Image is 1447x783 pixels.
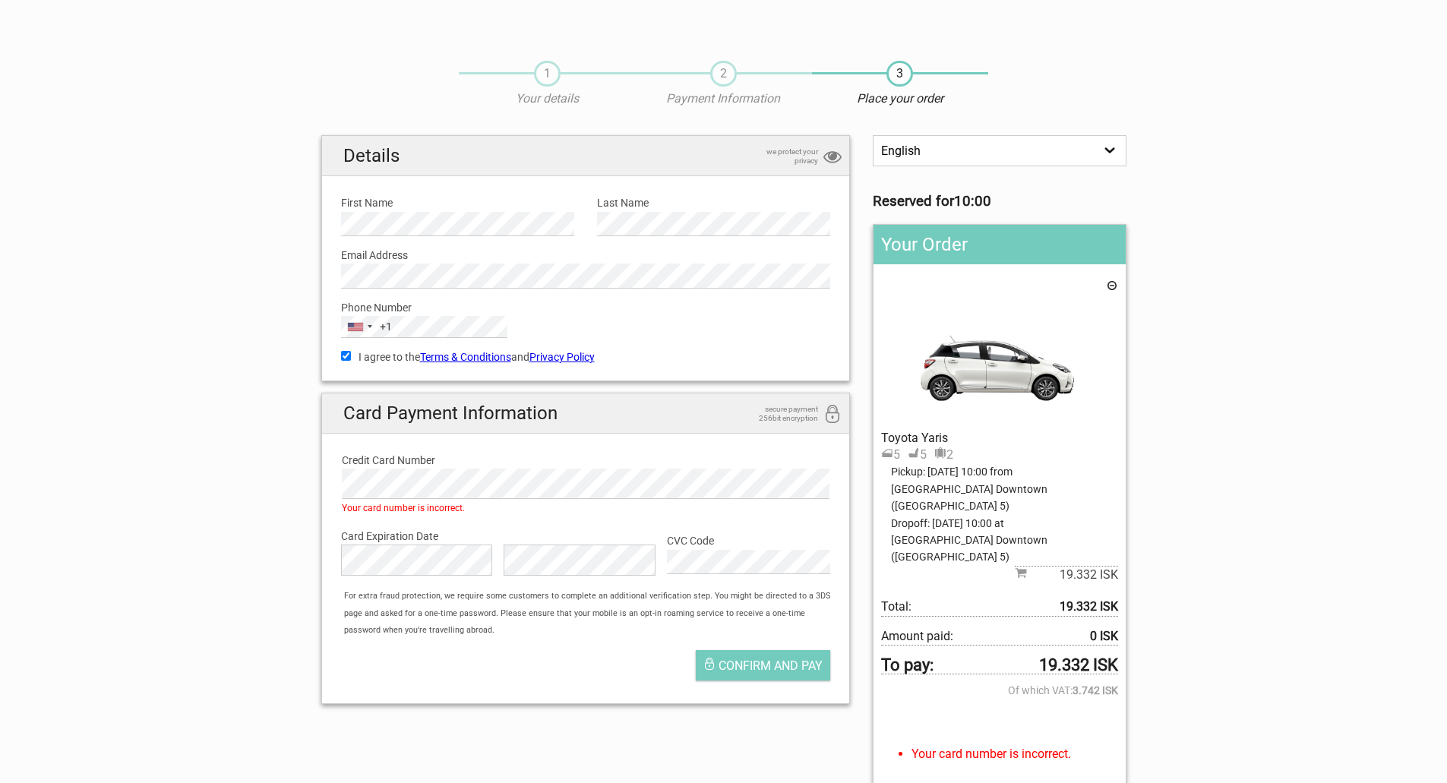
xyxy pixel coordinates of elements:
a: Terms & Conditions [420,351,511,363]
div: 5 [908,447,927,463]
div: 5 [881,447,900,463]
p: Payment Information [635,90,811,107]
div: For extra fraud protection, we require some customers to complete an additional verification step... [336,588,849,639]
span: To pay [881,657,1117,674]
label: I agree to the and [341,349,831,365]
span: Toyota Yaris [881,431,948,445]
label: Email Address [341,247,831,264]
label: Phone Number [341,299,831,316]
span: Pickup: [DATE] 10:00 from [GEOGRAPHIC_DATA] Downtown ([GEOGRAPHIC_DATA] 5) [881,463,1117,514]
span: Amount paid [881,628,1117,646]
h2: Card Payment Information [322,393,850,434]
p: Your details [459,90,635,107]
strong: 19.332 ISK [1039,657,1118,674]
label: Credit Card Number [342,452,830,469]
span: Confirm and pay [719,658,823,673]
i: 256bit encryption [823,405,842,425]
strong: 10:00 [954,193,991,210]
i: privacy protection [823,147,842,168]
span: 1 [534,61,561,87]
span: Dropoff: [DATE] 10:00 at [GEOGRAPHIC_DATA] Downtown ([GEOGRAPHIC_DATA] 5) [881,515,1117,566]
span: Of which VAT: [881,682,1117,699]
img: EDAN.png [881,296,1117,429]
span: 3 [886,61,913,87]
span: Your card number is incorrect. [342,503,465,513]
strong: To pay: [881,657,934,674]
h2: Your Order [874,225,1125,264]
span: Total to be paid [881,598,1117,616]
strong: 0 ISK [1090,628,1118,645]
div: +1 [380,318,392,335]
span: Subtotal [1015,566,1118,583]
label: CVC Code [667,532,830,549]
button: Confirm and pay [696,650,830,680]
a: Privacy Policy [529,351,595,363]
strong: 19.332 ISK [1060,598,1118,615]
span: 2 [710,61,737,87]
strong: 3.742 ISK [1073,682,1118,699]
label: Last Name [597,194,830,211]
span: 19.332 ISK [1027,567,1118,583]
h3: Reserved for [873,193,1126,210]
div: 2 [934,447,953,463]
p: Place your order [812,90,988,107]
span: we protect your privacy [742,147,818,166]
li: Your card number is incorrect. [911,746,1117,762]
label: Card Expiration Date [341,528,831,545]
span: secure payment 256bit encryption [742,405,818,423]
button: Selected country [342,317,392,336]
h2: Details [322,136,850,176]
label: First Name [341,194,574,211]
